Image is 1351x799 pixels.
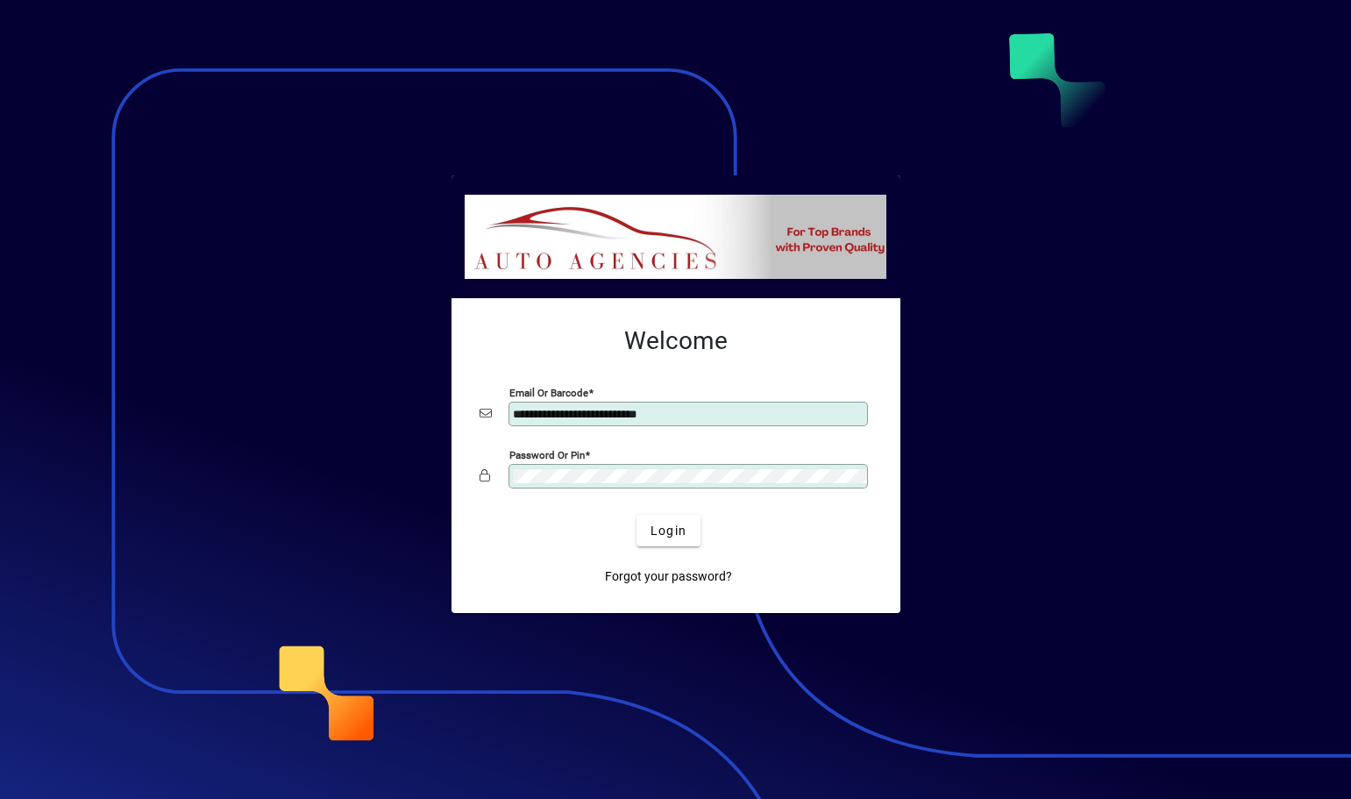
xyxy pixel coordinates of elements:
mat-label: Email or Barcode [509,387,588,399]
h2: Welcome [480,326,872,356]
mat-label: Password or Pin [509,449,585,461]
span: Login [651,522,686,540]
button: Login [636,515,700,546]
span: Forgot your password? [605,567,732,586]
a: Forgot your password? [598,560,739,592]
